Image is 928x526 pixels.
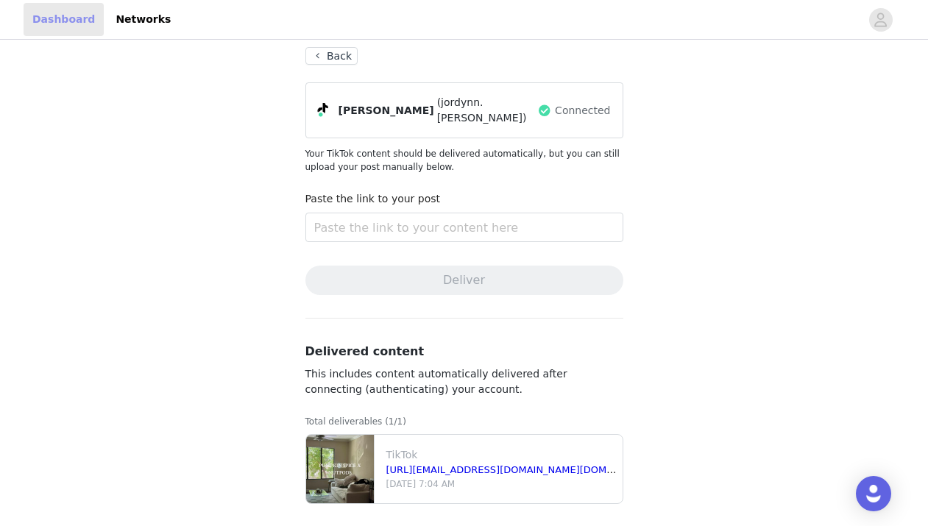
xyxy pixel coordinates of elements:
span: This includes content automatically delivered after connecting (authenticating) your account. [305,368,567,395]
button: Deliver [305,266,623,295]
h3: Delivered content [305,343,623,360]
button: Back [305,47,358,65]
div: avatar [874,8,888,32]
a: [URL][EMAIL_ADDRESS][DOMAIN_NAME][DOMAIN_NAME][PERSON_NAME] [386,464,740,475]
p: Your TikTok content should be delivered automatically, but you can still upload your post manuall... [305,147,623,174]
input: Paste the link to your content here [305,213,623,242]
a: Networks [107,3,180,36]
img: file [306,435,374,503]
p: [DATE] 7:04 AM [386,477,617,491]
span: (jordynn.[PERSON_NAME]) [437,95,534,126]
p: TikTok [386,447,617,463]
a: Dashboard [24,3,104,36]
label: Paste the link to your post [305,193,441,205]
span: [PERSON_NAME] [339,103,434,118]
div: Open Intercom Messenger [856,476,891,511]
span: Connected [555,103,610,118]
p: Total deliverables (1/1) [305,415,623,428]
